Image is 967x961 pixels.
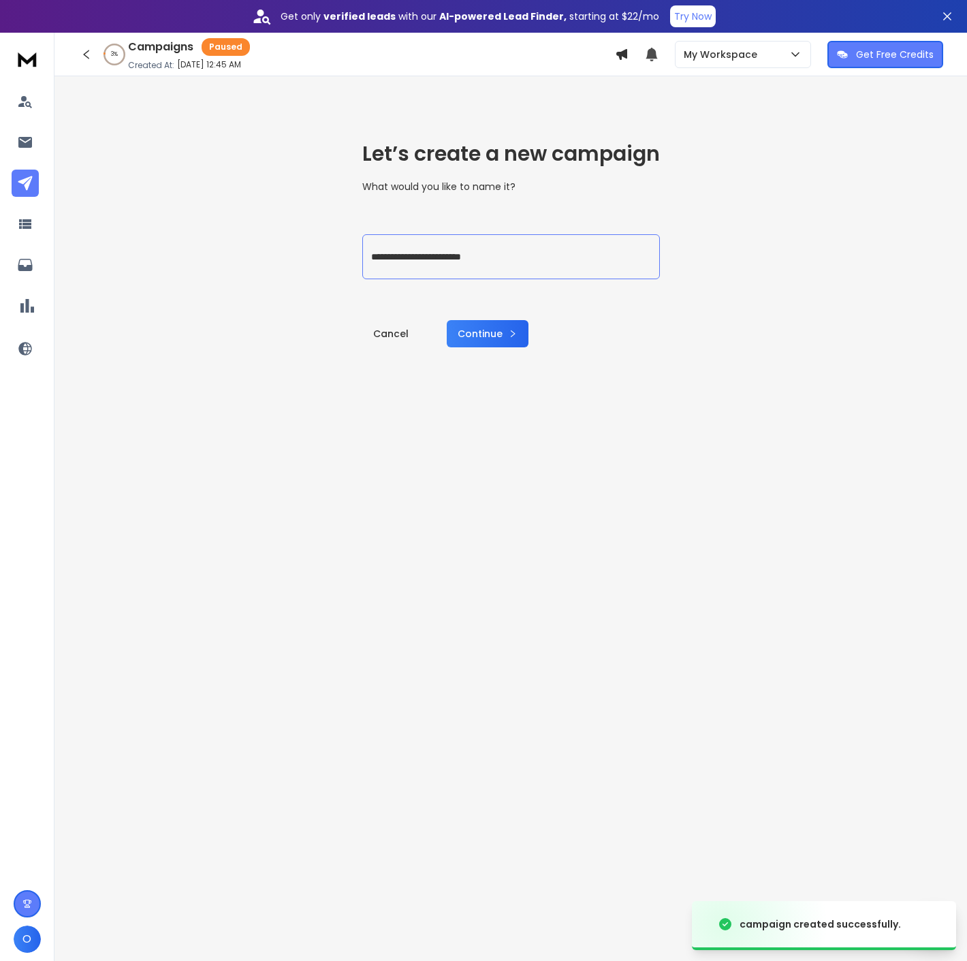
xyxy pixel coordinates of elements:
strong: verified leads [323,10,396,23]
p: 3 % [111,50,118,59]
p: [DATE] 12:45 AM [177,59,241,70]
p: Get Free Credits [856,48,934,61]
p: Created At: [128,60,174,71]
a: Cancel [362,320,419,347]
div: Paused [202,38,250,56]
button: O [14,926,41,953]
img: logo [14,46,41,72]
h1: Let’s create a new campaign [362,142,660,166]
strong: AI-powered Lead Finder, [439,10,567,23]
button: Get Free Credits [827,41,943,68]
button: Continue [447,320,528,347]
div: campaign created successfully. [740,917,901,931]
p: What would you like to name it? [362,180,660,193]
p: My Workspace [684,48,763,61]
p: Get only with our starting at $22/mo [281,10,659,23]
h1: Campaigns [128,39,193,55]
button: Try Now [670,5,716,27]
p: Try Now [674,10,712,23]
